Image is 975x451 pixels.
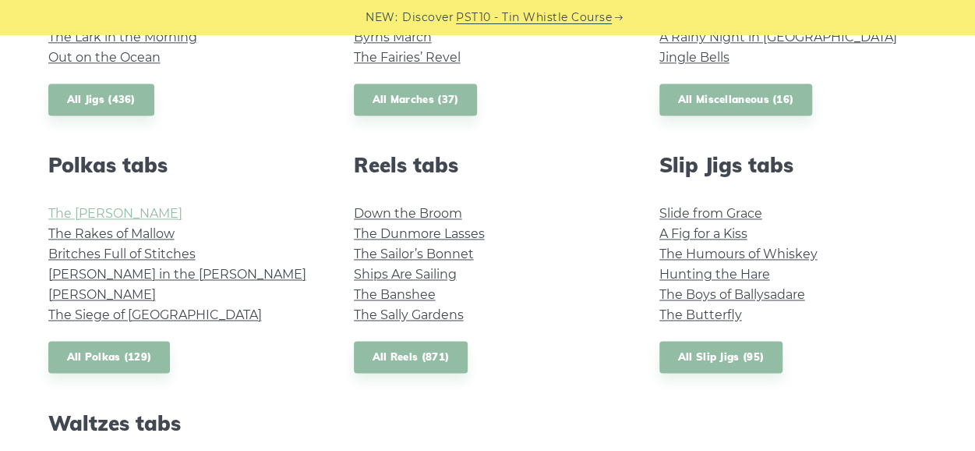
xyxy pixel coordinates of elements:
a: Ships Are Sailing [354,267,457,282]
a: The Humours of Whiskey [659,247,818,261]
a: PST10 - Tin Whistle Course [456,9,612,27]
a: A Rainy Night in [GEOGRAPHIC_DATA] [659,30,897,44]
a: A Fig for a Kiss [659,226,747,241]
a: Down the Broom [354,206,462,221]
h2: Waltzes tabs [48,410,316,435]
a: Byrns March [354,30,432,44]
a: Britches Full of Stitches [48,247,196,261]
a: [PERSON_NAME] [48,287,156,302]
a: The Sally Gardens [354,307,464,322]
a: The Siege of [GEOGRAPHIC_DATA] [48,307,262,322]
h2: Slip Jigs tabs [659,153,927,177]
span: NEW: [366,9,397,27]
a: Slide from Grace [659,206,762,221]
h2: Reels tabs [354,153,622,177]
a: All Jigs (436) [48,83,154,115]
a: The Fairies’ Revel [354,50,461,65]
a: The Boys of Ballysadare [659,287,805,302]
a: Jingle Bells [659,50,729,65]
a: All Marches (37) [354,83,478,115]
a: Out on the Ocean [48,50,161,65]
a: The [PERSON_NAME] [48,206,182,221]
span: Discover [402,9,454,27]
a: All Slip Jigs (95) [659,341,782,373]
a: [PERSON_NAME] in the [PERSON_NAME] [48,267,306,282]
a: All Polkas (129) [48,341,171,373]
a: All Reels (871) [354,341,468,373]
a: The Rakes of Mallow [48,226,175,241]
a: The Dunmore Lasses [354,226,485,241]
h2: Polkas tabs [48,153,316,177]
a: The Butterfly [659,307,742,322]
a: Hunting the Hare [659,267,770,282]
a: All Miscellaneous (16) [659,83,813,115]
a: The Sailor’s Bonnet [354,247,474,261]
a: The Lark in the Morning [48,30,197,44]
a: The Banshee [354,287,436,302]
